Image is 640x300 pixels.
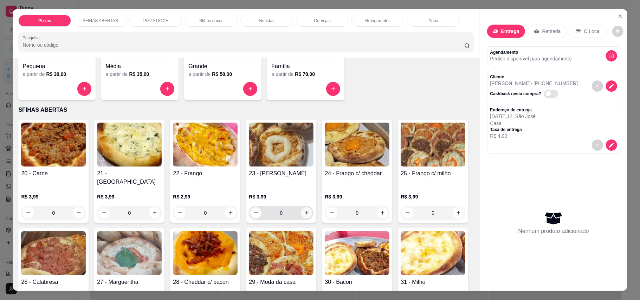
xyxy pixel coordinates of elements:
p: Entrega [501,28,519,35]
button: increase-product-quantity [160,82,174,96]
button: increase-product-quantity [149,207,160,219]
button: increase-product-quantity [326,82,340,96]
p: Taxa de entrega [490,127,536,132]
div: a partir de [188,71,257,78]
img: product-image [21,123,86,167]
h4: 23 - [PERSON_NAME] [249,169,313,178]
button: decrease-product-quantity [592,139,603,151]
p: SFIHAS ABERTAS [83,18,118,24]
p: Casa [490,120,536,127]
h4: 31 - Milho [401,278,465,286]
button: decrease-product-quantity [606,50,617,61]
h4: 25 - Frango c/ milho [401,169,465,178]
h4: 29 - Moda da casa [249,278,313,286]
p: Pedido disponível para agendamento [490,55,572,62]
button: increase-product-quantity [453,207,464,219]
img: product-image [325,231,389,275]
label: Pesquisa [22,35,42,41]
p: R$ 4,00 [490,132,536,139]
div: a partir de [105,71,174,78]
p: R$ 3,99 [401,193,465,200]
p: Pizzas [38,18,51,24]
h4: 28 - Cheddar c/ bacon [173,278,238,286]
img: product-image [173,231,238,275]
img: product-image [325,123,389,167]
p: C.Local [584,28,601,35]
h4: 26 - Calabresa [21,278,86,286]
h6: R$ 50,00 [212,71,232,78]
h4: 20 - Carne [21,169,86,178]
h6: R$ 70,00 [295,71,315,78]
h4: 27 - Margueritha [97,278,162,286]
p: R$ 3,99 [97,193,162,200]
button: decrease-product-quantity [98,207,110,219]
button: decrease-product-quantity [326,207,337,219]
h4: Média [105,62,174,71]
p: R$ 2,99 [173,193,238,200]
h4: Família [271,62,340,71]
p: Agendamento [490,50,572,55]
button: decrease-product-quantity [606,139,617,151]
button: decrease-product-quantity [250,207,261,219]
h6: R$ 30,00 [46,71,66,78]
p: Sfihas doces [199,18,224,24]
p: Endereço de entrega [490,107,536,113]
button: decrease-product-quantity [612,26,623,37]
label: Automatic updates [544,90,561,98]
img: product-image [97,123,162,167]
p: Retirada [542,28,561,35]
h6: R$ 35,00 [129,71,149,78]
button: decrease-product-quantity [606,80,617,92]
button: Close [615,11,626,22]
p: R$ 3,99 [325,193,389,200]
button: increase-product-quantity [301,207,312,219]
p: Cashback nesta compra? [490,91,541,97]
button: decrease-product-quantity [592,80,603,92]
p: [PERSON_NAME] - [PHONE_NUMBER] [490,80,578,87]
img: product-image [173,123,238,167]
input: Pesquisa [22,41,464,48]
img: product-image [249,231,313,275]
button: increase-product-quantity [77,82,91,96]
p: Refrigerantes [365,18,390,24]
button: decrease-product-quantity [174,207,186,219]
img: product-image [249,123,313,167]
h4: 24 - Frango c/ cheddar [325,169,389,178]
button: increase-product-quantity [377,207,388,219]
button: increase-product-quantity [225,207,236,219]
h4: 30 - Bacon [325,278,389,286]
button: increase-product-quantity [243,82,257,96]
div: a partir de [271,71,340,78]
p: Água [428,18,438,24]
img: product-image [21,231,86,275]
img: product-image [401,231,465,275]
h4: Grande [188,62,257,71]
p: Nenhum produto adicionado [518,227,589,235]
h4: 22 - Frango [173,169,238,178]
p: [DATE] , 12 , São José [490,113,536,120]
h4: 21 - [GEOGRAPHIC_DATA] [97,169,162,186]
button: increase-product-quantity [73,207,84,219]
h4: Pequena [22,62,91,71]
p: Bebidas [259,18,274,24]
p: SFIHAS ABERTAS [18,106,474,114]
div: a partir de [22,71,91,78]
p: Cliente [490,74,578,80]
p: R$ 3,99 [21,193,86,200]
button: decrease-product-quantity [402,207,413,219]
button: decrease-product-quantity [22,207,34,219]
p: Cervejas [314,18,331,24]
p: R$ 3,99 [249,193,313,200]
img: product-image [401,123,465,167]
img: product-image [97,231,162,275]
p: PIZZA DOCE [143,18,168,24]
